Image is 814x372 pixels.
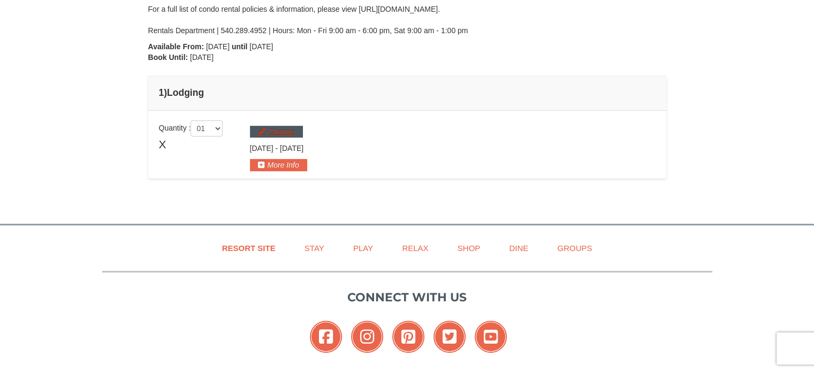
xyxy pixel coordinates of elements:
a: Stay [291,236,338,260]
span: [DATE] [250,144,273,153]
strong: Available From: [148,42,204,51]
span: ) [164,87,167,98]
a: Relax [389,236,442,260]
span: [DATE] [206,42,230,51]
a: Shop [444,236,494,260]
button: Change [250,126,303,138]
p: Connect with us [102,289,712,306]
a: Play [340,236,386,260]
span: [DATE] [249,42,273,51]
h4: 1 Lodging [159,87,656,98]
span: - [275,144,278,153]
button: More Info [250,159,307,171]
strong: until [232,42,248,51]
a: Groups [544,236,605,260]
strong: Book Until: [148,53,188,62]
span: [DATE] [280,144,303,153]
span: Quantity : [159,124,223,132]
a: Dine [496,236,542,260]
span: [DATE] [190,53,214,62]
span: X [159,136,166,153]
a: Resort Site [209,236,289,260]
